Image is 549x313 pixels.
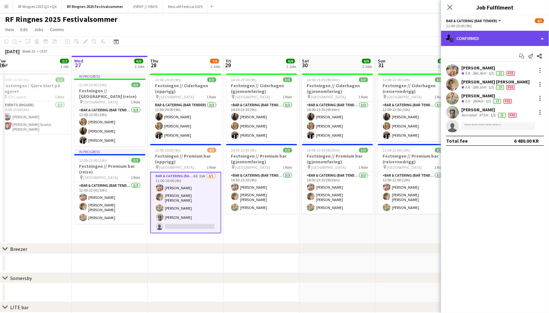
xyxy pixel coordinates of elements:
h3: Festningen // Premium bar (gjennomføring) [302,153,373,165]
div: 14:30-23:30 (9h)3/3Festningen // Ciderhagen (gjennomføring) [GEOGRAPHIC_DATA]1 RoleBar & Catering... [226,74,297,141]
span: Sun [378,58,385,64]
span: 2/2 [60,59,69,63]
app-card-role: Bar & Catering (Bar Tender)3/314:00-23:30 (9h30m)[PERSON_NAME][PERSON_NAME] [PERSON_NAME][PERSON_... [302,172,373,214]
span: 6/6 [134,59,143,63]
div: Confirmed [441,31,549,46]
span: Fee [504,99,512,104]
span: 3/3 [435,148,444,153]
div: 971m [478,113,489,118]
span: 1 Role [283,95,292,99]
div: 14:00-23:30 (9h30m)3/3Festningen // Ciderhagen (gjennomføring) [GEOGRAPHIC_DATA]1 RoleBar & Cater... [302,74,373,141]
a: View [3,25,17,34]
span: 4/5 [207,148,216,153]
span: 12:00-22:00 (10h) [79,158,107,163]
span: Week 35 [21,49,37,54]
div: 23 [496,85,504,90]
span: 7/8 [210,59,219,63]
app-card-role: Bar & Catering (Bar Tender)3/314:30-23:30 (9h)[PERSON_NAME][PERSON_NAME] [PERSON_NAME][PERSON_NAME] [226,172,297,214]
div: 2 Jobs [135,64,144,69]
span: 3.6 [465,85,470,89]
div: 2 Jobs [286,64,296,69]
span: 3/3 [283,148,292,153]
button: RF Ringnes 2025 Festivalsommer [62,0,128,13]
div: Breezer [10,246,27,252]
app-skills-label: 1/1 [486,99,491,103]
span: 4/5 [535,18,544,23]
span: 6/6 [362,59,371,63]
span: 2/2 [56,77,64,82]
div: Crew has different fees then in role [505,85,516,90]
span: 3/3 [131,158,140,163]
h3: Job Fulfilment [441,3,549,11]
div: 390km [471,99,485,104]
div: 386.3km [471,71,487,76]
span: Fee [506,71,515,76]
h3: Festningen // Premium bar (opprigg) [150,153,221,165]
div: 11:00-20:00 (9h) [446,23,544,28]
span: 11:00-20:00 (9h) [155,148,181,153]
app-card-role: Bar & Catering (Bar Tender)3/312:00-22:00 (10h)[PERSON_NAME][PERSON_NAME][PERSON_NAME] [74,107,145,147]
div: 6 480.00 KR [514,138,539,144]
span: 1 Role [435,95,444,99]
span: 3/3 [207,77,216,82]
span: Comms [50,27,64,32]
app-job-card: 11:00-20:00 (9h)3/3Festningen // Ciderhagen (opprigg) [GEOGRAPHIC_DATA]1 RoleBar & Catering (Bar ... [150,74,221,141]
div: CEST [39,49,48,54]
h3: Festningen // Premium bar (reise) [74,163,145,175]
h3: Festningen // Ciderhagen (gjennomføring) [302,83,373,94]
div: 22 [496,71,504,76]
span: [GEOGRAPHIC_DATA] [311,165,346,170]
span: [GEOGRAPHIC_DATA] [159,95,194,99]
h3: Festningen // Ciderhagen (gjennomføring) [226,83,297,94]
app-job-card: 14:30-23:30 (9h)3/3Festningen // Premium bar (gjennomføring) [GEOGRAPHIC_DATA]1 RoleBar & Caterin... [226,144,297,214]
app-card-role: Bar & Catering (Bar Tender)3/314:00-23:30 (9h30m)[PERSON_NAME][PERSON_NAME][PERSON_NAME] [302,101,373,141]
span: 27 [73,62,83,69]
span: 11:00-20:00 (9h) [155,77,181,82]
app-card-role: Bar & Catering (Bar Tender)3/312:00-22:00 (10h)[PERSON_NAME][PERSON_NAME] [PERSON_NAME][PERSON_NAME] [378,172,449,214]
span: [GEOGRAPHIC_DATA] [311,95,346,99]
app-skills-label: 1/1 [491,113,496,117]
div: Crew has different fees then in role [507,113,518,118]
span: Edit [20,27,28,32]
div: 23 [493,99,501,104]
div: 2 Jobs [211,64,220,69]
h3: Festningen // [GEOGRAPHIC_DATA] (reise) [74,88,145,99]
span: Jobs [34,27,44,32]
div: 11:00-20:00 (9h)4/5Festningen // Premium bar (opprigg) [GEOGRAPHIC_DATA]1 RoleBar & Catering (Bar... [150,144,221,233]
span: 3.5 [465,99,470,103]
span: Fee [506,85,515,90]
button: Bar & Catering (Bar Tender) [446,18,502,23]
div: Somersby [10,275,32,281]
span: 6/6 [286,59,295,63]
span: [GEOGRAPHIC_DATA] [159,165,194,170]
span: 3.8 [465,71,470,75]
span: 1 Role [131,175,140,180]
span: 3/3 [435,77,444,82]
div: In progress [74,74,145,79]
div: [PERSON_NAME] [461,65,516,71]
h3: Festningen // Premium bar (gjennomføring) [226,153,297,165]
div: 1 Job [60,64,69,69]
span: 1 Role [359,95,368,99]
div: [PERSON_NAME] [PERSON_NAME] [461,79,530,85]
app-job-card: In progress12:00-22:00 (10h)3/3Festningen // [GEOGRAPHIC_DATA] (reise) [GEOGRAPHIC_DATA]1 RoleBar... [74,74,145,147]
span: 31 [377,62,385,69]
app-job-card: 12:00-22:00 (10h)3/3Festningen // Ciderhagen (reise+nedrigg) [GEOGRAPHIC_DATA]1 RoleBar & Caterin... [378,74,449,141]
span: 3/3 [283,77,292,82]
span: [GEOGRAPHIC_DATA] [387,95,422,99]
div: 2 Jobs [362,64,372,69]
app-job-card: 14:00-23:30 (9h30m)3/3Festningen // Premium bar (gjennomføring) [GEOGRAPHIC_DATA]1 RoleBar & Cate... [302,144,373,214]
span: 14:30-23:30 (9h) [231,77,257,82]
app-job-card: 12:00-22:00 (10h)3/3Festningen // Premium bar (reise+nedrigg) [GEOGRAPHIC_DATA]1 RoleBar & Cateri... [378,144,449,214]
h3: Festningen // Ciderhagen (reise+nedrigg) [378,83,449,94]
span: 1 Role [359,165,368,170]
app-card-role: Bar & Catering (Bar Tender)6I11A4/511:00-20:00 (9h)[PERSON_NAME][PERSON_NAME] [PERSON_NAME][PERSO... [150,172,221,233]
app-job-card: In progress12:00-22:00 (10h)3/3Festningen // Premium bar (reise) [GEOGRAPHIC_DATA]1 RoleBar & Cat... [74,149,145,224]
button: RF Ringnes 2025 Q3 +Q4 [13,0,62,13]
span: Fee [508,113,517,118]
span: 1 Role [435,165,444,170]
div: Total fee [446,138,468,144]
